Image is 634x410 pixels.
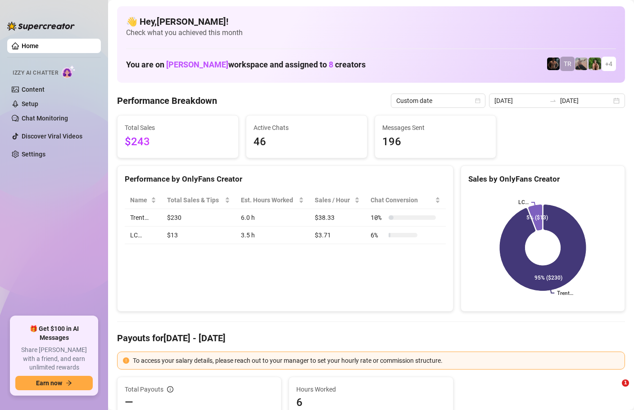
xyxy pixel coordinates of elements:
[123,357,129,364] span: exclamation-circle
[15,325,93,342] span: 🎁 Get $100 in AI Messages
[125,395,133,410] span: —
[125,134,231,151] span: $243
[575,58,588,70] img: LC
[254,134,360,151] span: 46
[371,213,385,223] span: 10 %
[254,123,360,133] span: Active Chats
[589,58,601,70] img: Nathaniel
[549,97,557,104] span: swap-right
[125,384,163,394] span: Total Payouts
[125,227,162,244] td: LC…
[162,192,235,209] th: Total Sales & Tips
[125,192,162,209] th: Name
[36,379,62,387] span: Earn now
[66,380,72,386] span: arrow-right
[125,173,446,185] div: Performance by OnlyFans Creator
[365,192,445,209] th: Chat Conversion
[396,94,480,107] span: Custom date
[235,227,309,244] td: 3.5 h
[62,65,76,78] img: AI Chatter
[560,96,611,106] input: End date
[371,195,433,205] span: Chat Conversion
[167,386,173,392] span: info-circle
[315,195,353,205] span: Sales / Hour
[235,209,309,227] td: 6.0 h
[549,97,557,104] span: to
[605,59,612,69] span: + 4
[371,230,385,240] span: 6 %
[162,227,235,244] td: $13
[494,96,546,106] input: Start date
[117,94,217,107] h4: Performance Breakdown
[22,42,39,49] a: Home
[518,199,529,205] text: LC…
[309,209,365,227] td: $38.33
[162,209,235,227] td: $230
[309,192,365,209] th: Sales / Hour
[329,60,333,69] span: 8
[547,58,560,70] img: Trent
[564,59,571,69] span: TR
[475,98,480,103] span: calendar
[603,379,625,401] iframe: Intercom live chat
[125,123,231,133] span: Total Sales
[125,209,162,227] td: Trent…
[22,133,82,140] a: Discover Viral Videos
[382,123,489,133] span: Messages Sent
[15,346,93,372] span: Share [PERSON_NAME] with a friend, and earn unlimited rewards
[22,115,68,122] a: Chat Monitoring
[382,134,489,151] span: 196
[117,332,625,344] h4: Payouts for [DATE] - [DATE]
[557,290,573,296] text: Trent…
[622,379,629,387] span: 1
[126,28,616,38] span: Check what you achieved this month
[167,195,222,205] span: Total Sales & Tips
[22,100,38,107] a: Setup
[468,173,617,185] div: Sales by OnlyFans Creator
[22,86,45,93] a: Content
[296,384,445,394] span: Hours Worked
[126,60,366,70] h1: You are on workspace and assigned to creators
[166,60,228,69] span: [PERSON_NAME]
[15,376,93,390] button: Earn nowarrow-right
[7,22,75,31] img: logo-BBDzfeDw.svg
[296,395,445,410] span: 6
[309,227,365,244] td: $3.71
[241,195,297,205] div: Est. Hours Worked
[13,69,58,77] span: Izzy AI Chatter
[126,15,616,28] h4: 👋 Hey, [PERSON_NAME] !
[22,151,45,158] a: Settings
[133,356,619,365] div: To access your salary details, please reach out to your manager to set your hourly rate or commis...
[130,195,149,205] span: Name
